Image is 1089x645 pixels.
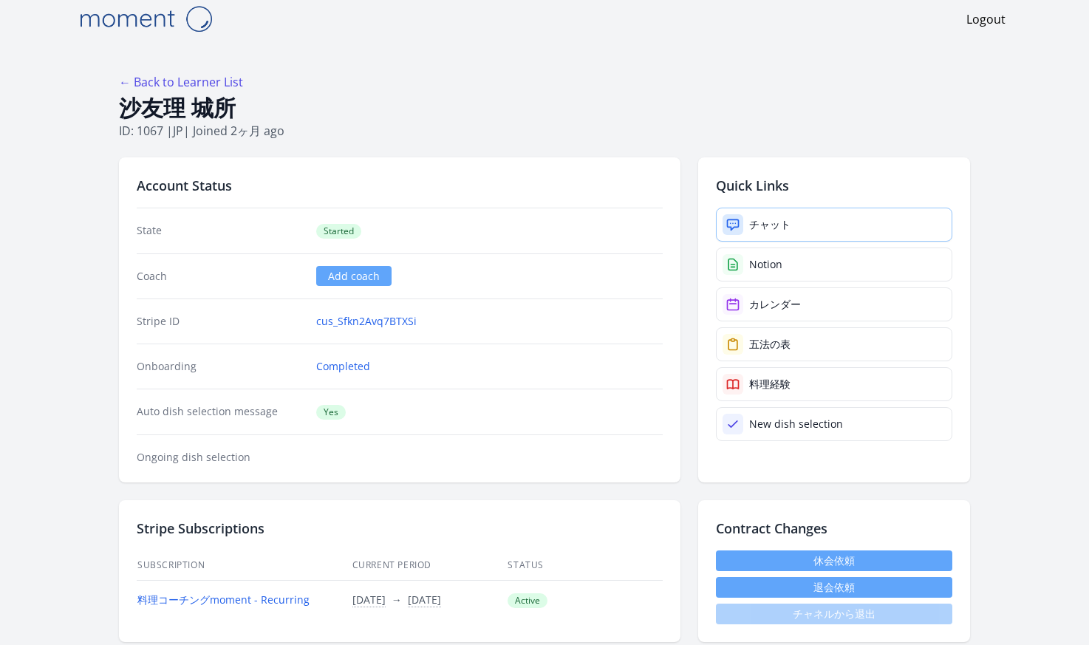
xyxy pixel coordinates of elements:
h2: Account Status [137,175,663,196]
h2: Quick Links [716,175,952,196]
dt: Coach [137,269,304,284]
dt: Stripe ID [137,314,304,329]
a: 料理コーチングmoment - Recurring [137,593,310,607]
a: チャット [716,208,952,242]
a: Logout [966,10,1006,28]
div: 料理経験 [749,377,791,392]
th: Current Period [352,550,508,581]
a: Add coach [316,266,392,286]
span: Yes [316,405,346,420]
a: 休会依頼 [716,550,952,571]
span: Started [316,224,361,239]
dt: Ongoing dish selection [137,450,304,465]
p: ID: 1067 | | Joined 2ヶ月 ago [119,122,970,140]
a: Completed [316,359,370,374]
a: New dish selection [716,407,952,441]
a: cus_Sfkn2Avq7BTXSi [316,314,417,329]
a: カレンダー [716,287,952,321]
h2: Contract Changes [716,518,952,539]
div: 五法の表 [749,337,791,352]
h2: Stripe Subscriptions [137,518,663,539]
button: [DATE] [352,593,386,607]
div: New dish selection [749,417,843,431]
a: 五法の表 [716,327,952,361]
dt: Auto dish selection message [137,404,304,420]
span: チャネルから退出 [716,604,952,624]
div: チャット [749,217,791,232]
button: [DATE] [408,593,441,607]
th: Subscription [137,550,352,581]
dt: Onboarding [137,359,304,374]
span: jp [173,123,183,139]
div: Notion [749,257,782,272]
dt: State [137,223,304,239]
a: 料理経験 [716,367,952,401]
a: ← Back to Learner List [119,74,243,90]
span: → [392,593,402,607]
a: Notion [716,248,952,281]
th: Status [507,550,663,581]
span: Active [508,593,547,608]
div: カレンダー [749,297,801,312]
h1: 沙友理 城所 [119,94,970,122]
button: 退会依頼 [716,577,952,598]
